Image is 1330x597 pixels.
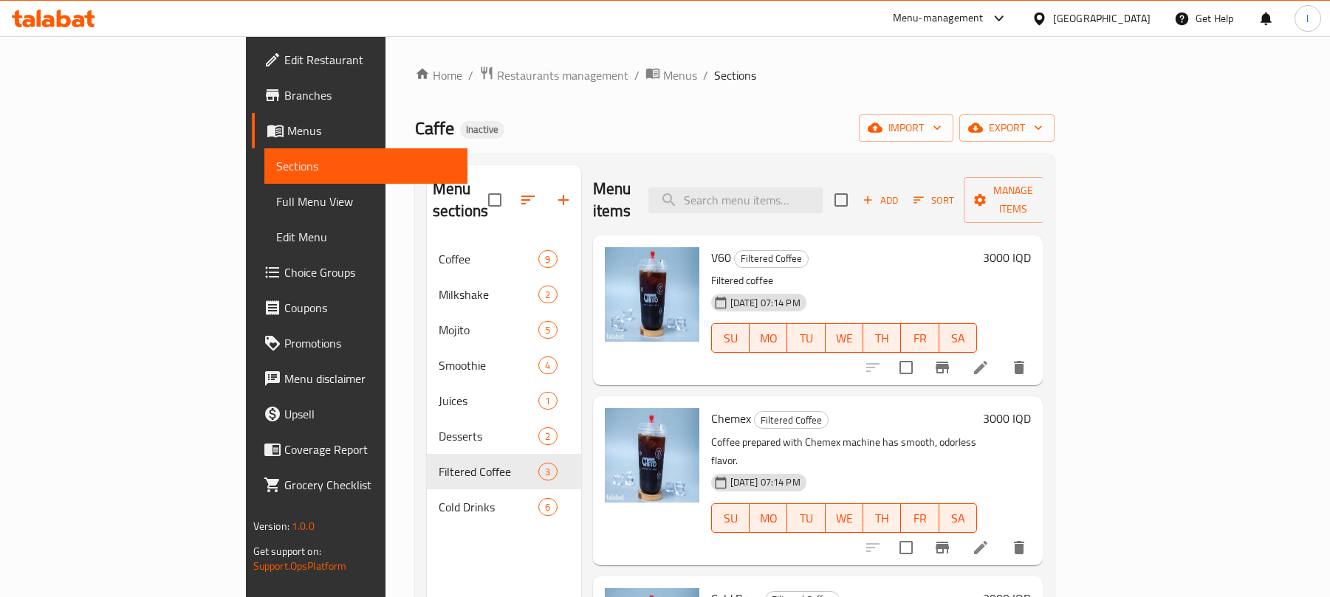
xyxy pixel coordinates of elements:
[1306,10,1309,27] span: l
[913,192,954,209] span: Sort
[264,219,468,255] a: Edit Menu
[460,121,504,139] div: Inactive
[645,66,697,85] a: Menus
[750,503,787,533] button: MO
[718,508,744,529] span: SU
[253,517,289,536] span: Version:
[711,246,731,269] span: V60
[252,396,468,432] a: Upsell
[893,10,984,27] div: Menu-management
[826,503,863,533] button: WE
[439,286,538,303] span: Milkshake
[427,489,581,525] div: Cold Drinks6
[724,296,806,310] span: [DATE] 07:14 PM
[539,323,556,337] span: 5
[857,189,904,212] span: Add item
[891,532,922,563] span: Select to update
[264,148,468,184] a: Sections
[427,454,581,489] div: Filtered Coffee3
[891,352,922,383] span: Select to update
[718,328,744,349] span: SU
[252,361,468,396] a: Menu disclaimer
[787,323,825,353] button: TU
[755,328,781,349] span: MO
[787,503,825,533] button: TU
[972,359,990,376] a: Edit menu item
[971,119,1043,137] span: export
[287,122,456,139] span: Menus
[983,408,1031,429] h6: 3000 IQD
[439,463,538,480] div: Filtered Coffee
[439,427,538,445] span: Desserts
[945,328,971,349] span: SA
[904,189,964,212] span: Sort items
[663,66,697,84] span: Menus
[276,228,456,246] span: Edit Menu
[276,193,456,210] span: Full Menu View
[538,463,557,480] div: items
[479,184,510,215] span: Select all sections
[284,334,456,352] span: Promotions
[468,66,473,84] li: /
[755,412,828,429] span: Filtered Coffee
[539,394,556,408] span: 1
[793,328,819,349] span: TU
[972,539,990,556] a: Edit menu item
[427,418,581,454] div: Desserts2
[439,498,538,516] div: Cold Drinks
[832,328,857,349] span: WE
[439,321,538,339] span: Mojito
[925,530,960,565] button: Branch-specific-item
[711,503,750,533] button: SU
[284,405,456,423] span: Upsell
[427,312,581,348] div: Mojito5
[976,182,1051,218] span: Manage items
[703,66,708,84] li: /
[724,475,806,489] span: [DATE] 07:14 PM
[479,66,628,85] a: Restaurants management
[497,66,628,84] span: Restaurants management
[983,247,1031,268] h6: 3000 IQD
[427,277,581,312] div: Milkshake2
[593,178,631,222] h2: Menu items
[439,250,538,268] div: Coffee
[539,429,556,444] span: 2
[859,114,953,142] button: import
[539,465,556,479] span: 3
[415,66,1055,85] nav: breadcrumb
[546,182,581,218] button: Add section
[252,467,468,503] a: Grocery Checklist
[901,503,939,533] button: FR
[857,189,904,212] button: Add
[869,508,895,529] span: TH
[964,177,1063,223] button: Manage items
[252,77,468,113] a: Branches
[252,325,468,361] a: Promotions
[826,184,857,215] span: Select section
[711,433,978,470] p: Coffee prepared with Chemex machine has smooth, odorless flavor.
[539,288,556,302] span: 2
[284,263,456,281] span: Choice Groups
[871,119,942,137] span: import
[538,321,557,339] div: items
[648,187,823,213] input: search
[634,66,640,84] li: /
[252,290,468,325] a: Coupons
[284,51,456,69] span: Edit Restaurant
[1001,350,1037,385] button: delete
[863,503,901,533] button: TH
[711,407,751,429] span: Chemex
[252,42,468,77] a: Edit Restaurant
[460,123,504,136] span: Inactive
[959,114,1055,142] button: export
[605,247,699,342] img: V60
[826,323,863,353] button: WE
[284,476,456,494] span: Grocery Checklist
[284,299,456,317] span: Coupons
[427,383,581,418] div: Juices1
[910,189,958,212] button: Sort
[538,427,557,445] div: items
[1001,530,1037,565] button: delete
